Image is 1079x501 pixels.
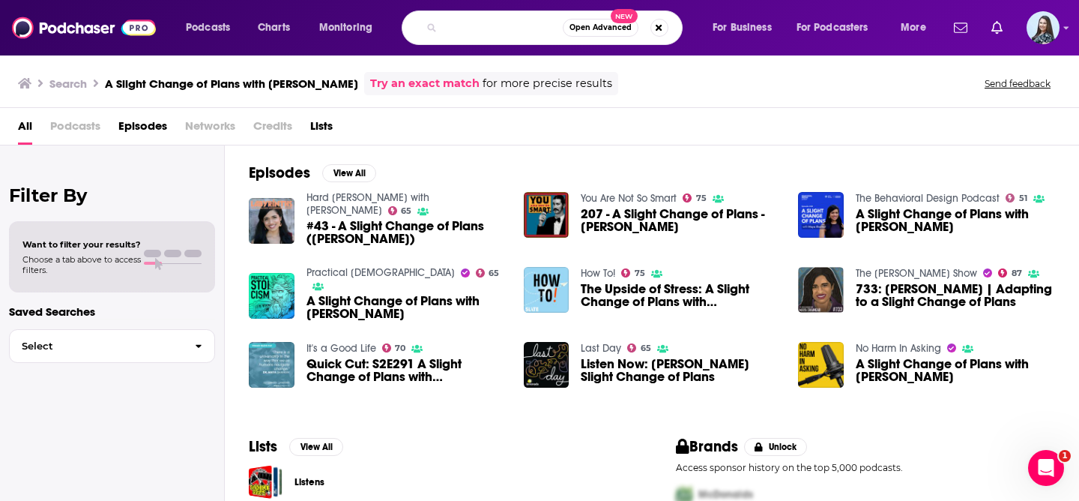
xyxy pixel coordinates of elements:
[980,77,1055,90] button: Send feedback
[581,283,780,308] span: The Upside of Stress: A Slight Change of Plans with [PERSON_NAME]
[443,16,563,40] input: Search podcasts, credits, & more...
[249,465,282,499] a: Listens
[306,358,506,383] span: Quick Cut: S2E291 A Slight Change of Plans with [PERSON_NAME]
[9,184,215,206] h2: Filter By
[798,267,844,313] img: 733: Maya Shankar | Adapting to a Slight Change of Plans
[306,295,506,320] a: A Slight Change of Plans with Maya Shankar
[798,342,844,388] img: A Slight Change of Plans with Maya Shankar
[1059,450,1071,462] span: 1
[9,304,215,319] p: Saved Searches
[856,208,1055,233] span: A Slight Change of Plans with [PERSON_NAME]
[370,75,480,92] a: Try an exact match
[175,16,250,40] button: open menu
[185,114,235,145] span: Networks
[249,198,294,244] img: #43 - A Slight Change of Plans (Maya Shankar)
[310,114,333,145] span: Lists
[569,24,632,31] span: Open Advanced
[998,268,1022,277] a: 87
[581,267,615,280] a: How To!
[306,358,506,383] a: Quick Cut: S2E291 A Slight Change of Plans with Dr. Maya Shankar
[1006,193,1027,202] a: 51
[856,283,1055,308] a: 733: Maya Shankar | Adapting to a Slight Change of Plans
[676,462,1055,473] p: Access sponsor history on the top 5,000 podcasts.
[524,342,569,388] img: Listen Now: Maya Shankar’s Slight Change of Plans
[1027,11,1060,44] span: Logged in as brookefortierpr
[696,195,707,202] span: 75
[901,17,926,38] span: More
[395,345,405,352] span: 70
[798,192,844,238] img: A Slight Change of Plans with Maya Shankar
[856,358,1055,383] span: A Slight Change of Plans with [PERSON_NAME]
[306,342,376,355] a: It's a Good Life
[186,17,230,38] span: Podcasts
[702,16,791,40] button: open menu
[635,270,645,277] span: 75
[856,342,941,355] a: No Harm In Asking
[249,437,277,456] h2: Lists
[22,239,141,250] span: Want to filter your results?
[621,268,645,277] a: 75
[676,437,738,456] h2: Brands
[105,76,358,91] h3: A Slight Change of Plans with [PERSON_NAME]
[306,220,506,245] a: #43 - A Slight Change of Plans (Maya Shankar)
[1027,11,1060,44] button: Show profile menu
[787,16,890,40] button: open menu
[249,163,376,182] a: EpisodesView All
[797,17,868,38] span: For Podcasters
[306,295,506,320] span: A Slight Change of Plans with [PERSON_NAME]
[249,342,294,388] img: Quick Cut: S2E291 A Slight Change of Plans with Dr. Maya Shankar
[416,10,697,45] div: Search podcasts, credits, & more...
[12,13,156,42] img: Podchaser - Follow, Share and Rate Podcasts
[698,488,753,501] span: McDonalds
[524,267,569,313] img: The Upside of Stress: A Slight Change of Plans with Dr. Maya Shankar
[856,358,1055,383] a: A Slight Change of Plans with Maya Shankar
[319,17,372,38] span: Monitoring
[388,206,412,215] a: 65
[641,345,651,352] span: 65
[985,15,1009,40] a: Show notifications dropdown
[306,191,429,217] a: Hard Knox with Amanda Knox
[581,208,780,233] a: 207 - A Slight Change of Plans - Maya Shankar
[322,164,376,182] button: View All
[9,329,215,363] button: Select
[18,114,32,145] a: All
[306,266,455,279] a: Practical Stoicism
[563,19,638,37] button: Open AdvancedNew
[683,193,707,202] a: 75
[581,208,780,233] span: 207 - A Slight Change of Plans - [PERSON_NAME]
[50,114,100,145] span: Podcasts
[744,438,808,456] button: Unlock
[248,16,299,40] a: Charts
[713,17,772,38] span: For Business
[249,163,310,182] h2: Episodes
[22,254,141,275] span: Choose a tab above to access filters.
[309,16,392,40] button: open menu
[856,283,1055,308] span: 733: [PERSON_NAME] | Adapting to a Slight Change of Plans
[581,342,621,355] a: Last Day
[890,16,945,40] button: open menu
[1019,195,1027,202] span: 51
[856,192,1000,205] a: The Behavioral Design Podcast
[627,343,651,352] a: 65
[249,273,294,319] img: A Slight Change of Plans with Maya Shankar
[401,208,411,214] span: 65
[1027,11,1060,44] img: User Profile
[856,208,1055,233] a: A Slight Change of Plans with Maya Shankar
[118,114,167,145] span: Episodes
[581,358,780,383] span: Listen Now: [PERSON_NAME] Slight Change of Plans
[249,437,343,456] a: ListsView All
[10,341,183,351] span: Select
[483,75,612,92] span: for more precise results
[476,268,500,277] a: 65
